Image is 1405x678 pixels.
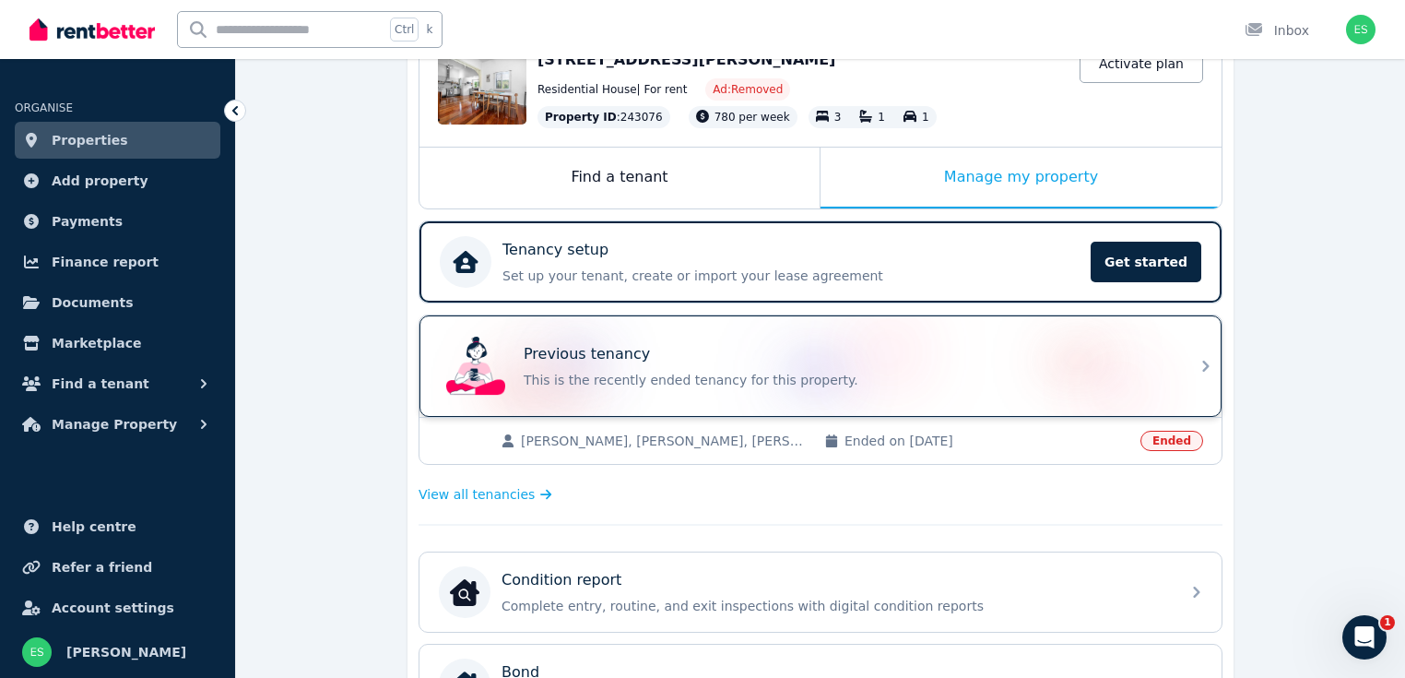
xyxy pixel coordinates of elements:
[537,51,835,68] span: [STREET_ADDRESS][PERSON_NAME]
[52,413,177,435] span: Manage Property
[15,244,220,280] a: Finance report
[52,556,152,578] span: Refer a friend
[419,148,820,208] div: Find a tenant
[52,170,148,192] span: Add property
[1091,242,1201,282] span: Get started
[52,597,174,619] span: Account settings
[426,22,432,37] span: k
[419,553,1222,632] a: Condition reportCondition reportComplete entry, routine, and exit inspections with digital condit...
[834,111,842,124] span: 3
[1140,431,1203,451] span: Ended
[1245,21,1309,40] div: Inbox
[52,129,128,151] span: Properties
[537,82,687,97] span: Residential House | For rent
[1080,44,1203,83] a: Activate plan
[52,291,134,314] span: Documents
[419,221,1222,303] a: Tenancy setupSet up your tenant, create or import your lease agreementGet started
[15,203,220,240] a: Payments
[52,210,123,232] span: Payments
[821,148,1222,208] div: Manage my property
[15,122,220,159] a: Properties
[15,589,220,626] a: Account settings
[502,239,608,261] p: Tenancy setup
[1380,615,1395,630] span: 1
[1346,15,1375,44] img: Elaine Sheeley
[502,267,1080,285] p: Set up your tenant, create or import your lease agreement
[15,508,220,545] a: Help centre
[15,162,220,199] a: Add property
[537,106,670,128] div: : 243076
[446,337,505,396] img: Previous tenancy
[419,485,535,504] span: View all tenancies
[15,325,220,362] a: Marketplace
[15,549,220,586] a: Refer a friend
[30,16,155,43] img: RentBetter
[844,432,1129,450] span: Ended on [DATE]
[52,516,136,538] span: Help centre
[419,315,1222,417] a: Previous tenancyPrevious tenancyThis is the recently ended tenancy for this property.
[52,332,141,354] span: Marketplace
[419,485,552,504] a: View all tenancies
[52,251,159,273] span: Finance report
[390,18,419,42] span: Ctrl
[15,284,220,321] a: Documents
[502,569,621,591] p: Condition report
[22,637,52,667] img: Elaine Sheeley
[15,365,220,402] button: Find a tenant
[524,371,1169,389] p: This is the recently ended tenancy for this property.
[1342,615,1387,660] iframe: Intercom live chat
[524,343,650,365] p: Previous tenancy
[714,111,790,124] span: 780 per week
[922,111,929,124] span: 1
[15,101,73,114] span: ORGANISE
[52,373,149,395] span: Find a tenant
[450,577,479,607] img: Condition report
[66,641,186,663] span: [PERSON_NAME]
[15,406,220,443] button: Manage Property
[878,111,885,124] span: 1
[545,110,617,125] span: Property ID
[713,82,783,97] span: Ad: Removed
[521,432,806,450] span: [PERSON_NAME], [PERSON_NAME], [PERSON_NAME]
[502,597,1169,615] p: Complete entry, routine, and exit inspections with digital condition reports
